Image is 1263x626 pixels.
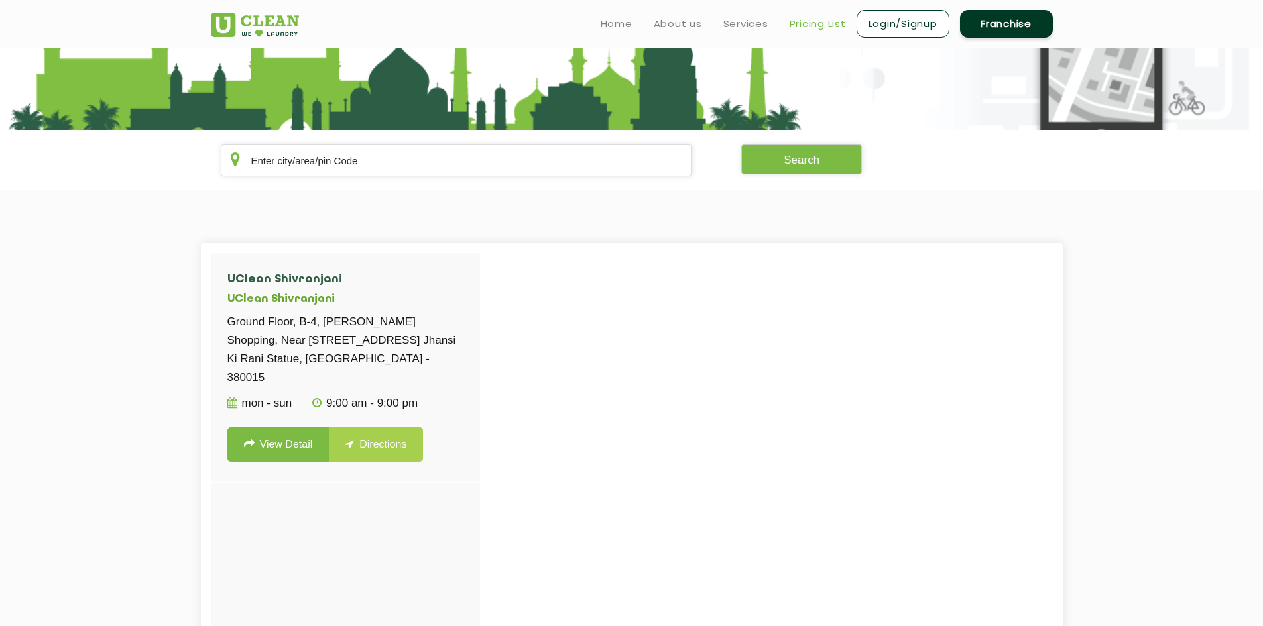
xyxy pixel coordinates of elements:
h4: UClean Shivranjani [227,273,463,286]
a: Pricing List [790,16,846,32]
p: Ground Floor, B-4, [PERSON_NAME] Shopping, Near [STREET_ADDRESS] Jhansi Ki Rani Statue, [GEOGRAPH... [227,313,463,387]
p: 9:00 AM - 9:00 PM [312,394,418,413]
button: Search [741,144,862,174]
a: View Detail [227,427,330,462]
p: Mon - Sun [227,394,292,413]
a: Franchise [960,10,1053,38]
h5: UClean Shivranjani [227,293,463,306]
img: UClean Laundry and Dry Cleaning [211,13,299,37]
a: Services [723,16,768,32]
input: Enter city/area/pin Code [221,144,692,176]
a: Home [601,16,632,32]
a: Login/Signup [857,10,949,38]
a: About us [654,16,702,32]
a: Directions [329,427,423,462]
